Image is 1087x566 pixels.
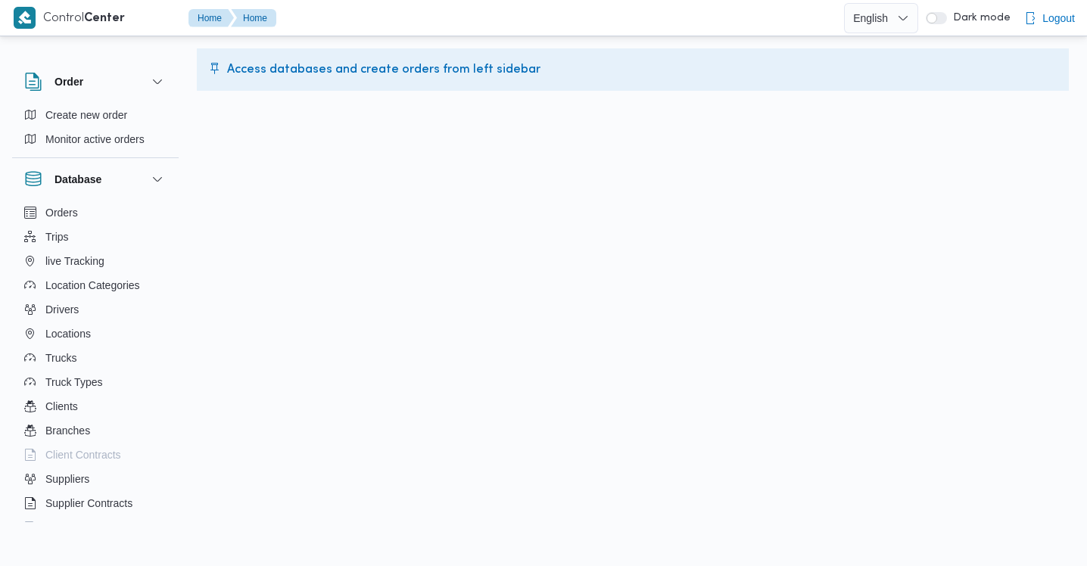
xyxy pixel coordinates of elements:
[1018,3,1081,33] button: Logout
[18,225,173,249] button: Trips
[12,201,179,528] div: Database
[18,201,173,225] button: Orders
[45,470,89,488] span: Suppliers
[18,346,173,370] button: Trucks
[45,204,78,222] span: Orders
[45,300,79,319] span: Drivers
[45,228,69,246] span: Trips
[18,515,173,540] button: Devices
[18,322,173,346] button: Locations
[45,130,145,148] span: Monitor active orders
[18,394,173,418] button: Clients
[45,518,83,536] span: Devices
[45,397,78,415] span: Clients
[24,170,167,188] button: Database
[18,467,173,491] button: Suppliers
[45,494,132,512] span: Supplier Contracts
[231,9,276,27] button: Home
[18,127,173,151] button: Monitor active orders
[18,443,173,467] button: Client Contracts
[45,373,102,391] span: Truck Types
[18,491,173,515] button: Supplier Contracts
[14,7,36,29] img: X8yXhbKr1z7QwAAAABJRU5ErkJggg==
[227,61,540,79] span: Access databases and create orders from left sidebar
[45,106,127,124] span: Create new order
[24,73,167,91] button: Order
[45,446,121,464] span: Client Contracts
[55,73,83,91] h3: Order
[18,249,173,273] button: live Tracking
[12,103,179,157] div: Order
[45,421,90,440] span: Branches
[18,103,173,127] button: Create new order
[1042,9,1075,27] span: Logout
[45,276,140,294] span: Location Categories
[18,370,173,394] button: Truck Types
[18,418,173,443] button: Branches
[45,325,91,343] span: Locations
[55,170,101,188] h3: Database
[45,349,76,367] span: Trucks
[18,297,173,322] button: Drivers
[84,13,125,24] b: Center
[18,273,173,297] button: Location Categories
[188,9,234,27] button: Home
[947,12,1011,24] span: Dark mode
[45,252,104,270] span: live Tracking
